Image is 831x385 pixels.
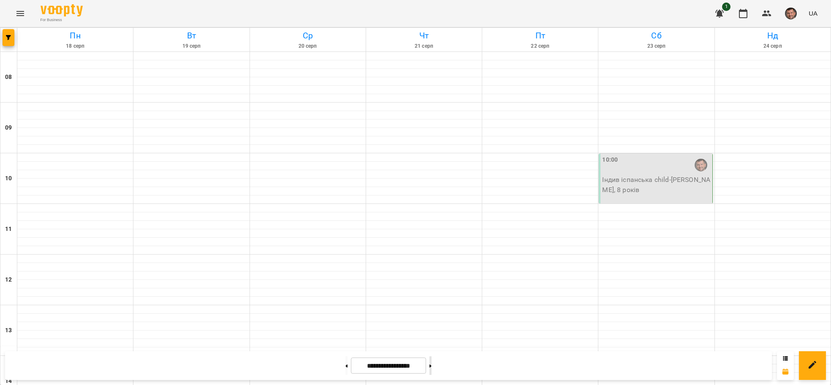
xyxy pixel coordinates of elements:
h6: 21 серп [367,42,481,50]
h6: 18 серп [19,42,132,50]
img: Voopty Logo [41,4,83,16]
button: Menu [10,3,30,24]
span: UA [809,9,817,18]
h6: 09 [5,123,12,133]
h6: 12 [5,275,12,285]
h6: Пн [19,29,132,42]
h6: Сб [600,29,713,42]
h6: 24 серп [716,42,829,50]
h6: Пт [483,29,597,42]
h6: 08 [5,73,12,82]
h6: 20 серп [251,42,364,50]
h6: 10 [5,174,12,183]
img: Маленченко Юрій Сергійович [695,159,707,171]
h6: Чт [367,29,481,42]
h6: 11 [5,225,12,234]
h6: 19 серп [135,42,248,50]
p: Індив іспанська child - [PERSON_NAME], 8 років [602,175,710,195]
button: UA [805,5,821,21]
label: 10:00 [602,155,618,165]
h6: Ср [251,29,364,42]
img: 75717b8e963fcd04a603066fed3de194.png [785,8,797,19]
h6: Нд [716,29,829,42]
span: For Business [41,17,83,23]
h6: Вт [135,29,248,42]
h6: 23 серп [600,42,713,50]
h6: 22 серп [483,42,597,50]
h6: 13 [5,326,12,335]
span: 1 [722,3,731,11]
